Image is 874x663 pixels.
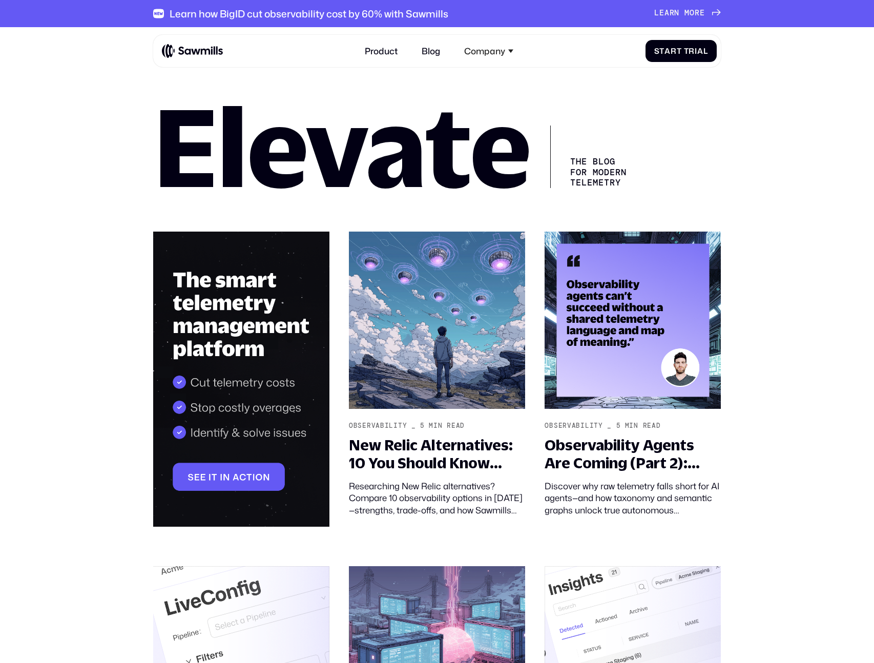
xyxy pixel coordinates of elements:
div: 5 [616,422,621,429]
div: Company [464,46,505,56]
div: Observability Agents Are Coming (Part 2): Telemetry Taxonomy and Semantics – The Missing Link [545,436,721,472]
div: _ [411,422,416,429]
h1: Elevate [153,104,531,188]
span: S [654,46,660,55]
span: o [690,9,695,18]
div: The Blog for Modern telemetry [550,126,638,188]
span: T [684,46,689,55]
span: m [684,9,690,18]
span: e [700,9,705,18]
span: r [671,46,677,55]
div: 5 [420,422,425,429]
div: New Relic Alternatives: 10 You Should Know About in [DATE] [349,436,525,472]
a: Observability_5min readNew Relic Alternatives: 10 You Should Know About in [DATE]Researching New ... [341,224,533,534]
span: L [654,9,659,18]
div: _ [607,422,612,429]
span: a [664,46,671,55]
span: i [695,46,697,55]
div: min read [429,422,465,429]
span: a [697,46,703,55]
div: Learn how BigID cut observability cost by 60% with Sawmills [170,8,448,19]
div: min read [625,422,661,429]
span: r [670,9,675,18]
a: Blog [415,39,447,63]
span: l [703,46,708,55]
span: t [659,46,664,55]
a: StartTrial [646,40,717,62]
span: n [674,9,679,18]
div: Observability [545,422,602,429]
div: Discover why raw telemetry falls short for AI agents—and how taxonomy and semantic graphs unlock ... [545,480,721,517]
a: Product [358,39,404,63]
div: Researching New Relic alternatives? Compare 10 observability options in [DATE]—strengths, trade-o... [349,480,525,517]
a: Observability_5min readObservability Agents Are Coming (Part 2): Telemetry Taxonomy and Semantics... [537,224,729,534]
span: t [677,46,682,55]
div: Observability [349,422,407,429]
span: r [689,46,695,55]
span: a [664,9,670,18]
div: Company [457,39,520,63]
span: r [695,9,700,18]
span: e [659,9,664,18]
a: Learnmore [654,9,721,18]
